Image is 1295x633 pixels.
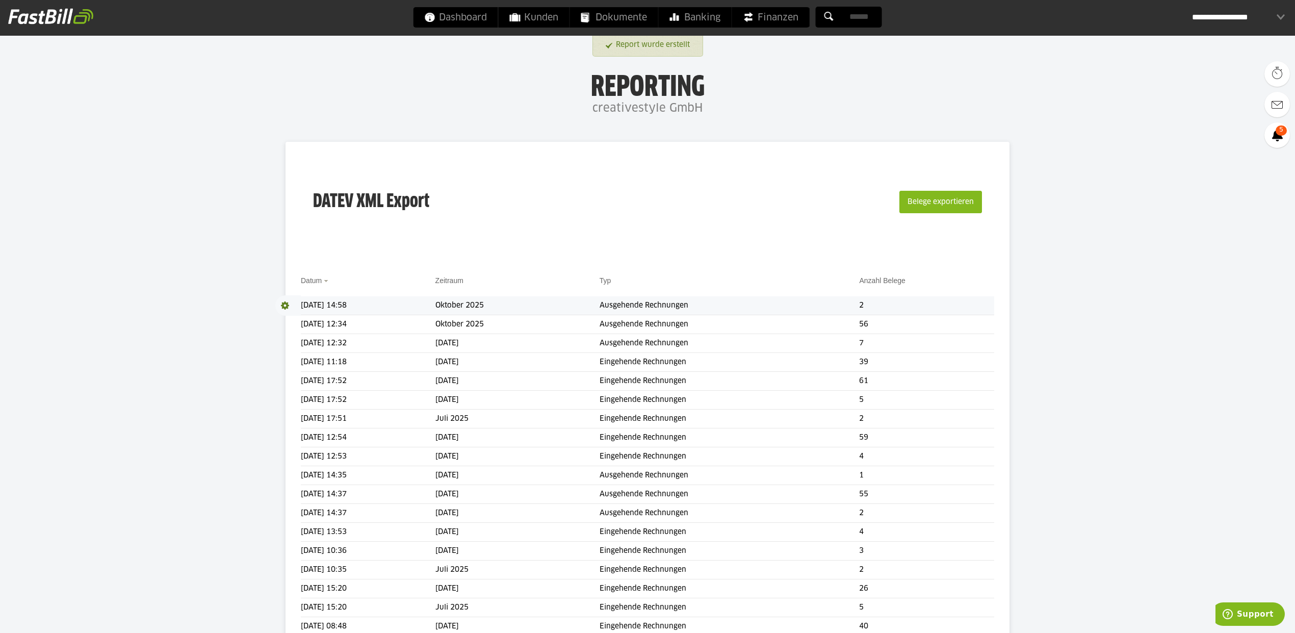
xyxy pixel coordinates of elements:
[301,504,435,523] td: [DATE] 14:37
[581,7,647,28] span: Dokumente
[435,410,600,428] td: Juli 2025
[8,8,93,24] img: fastbill_logo_white.png
[732,7,810,28] a: Finanzen
[859,428,994,447] td: 59
[301,447,435,466] td: [DATE] 12:53
[859,579,994,598] td: 26
[859,334,994,353] td: 7
[301,276,322,285] a: Datum
[859,485,994,504] td: 55
[435,276,463,285] a: Zeitraum
[301,598,435,617] td: [DATE] 15:20
[435,353,600,372] td: [DATE]
[859,296,994,315] td: 2
[435,485,600,504] td: [DATE]
[600,598,860,617] td: Eingehende Rechnungen
[435,504,600,523] td: [DATE]
[600,410,860,428] td: Eingehende Rechnungen
[859,447,994,466] td: 4
[659,7,732,28] a: Banking
[435,579,600,598] td: [DATE]
[510,7,558,28] span: Kunden
[301,523,435,542] td: [DATE] 13:53
[301,542,435,561] td: [DATE] 10:36
[600,296,860,315] td: Ausgehende Rechnungen
[600,353,860,372] td: Eingehende Rechnungen
[435,542,600,561] td: [DATE]
[743,7,798,28] span: Finanzen
[600,579,860,598] td: Eingehende Rechnungen
[435,296,600,315] td: Oktober 2025
[600,315,860,334] td: Ausgehende Rechnungen
[859,561,994,579] td: 2
[435,561,600,579] td: Juli 2025
[859,410,994,428] td: 2
[425,7,487,28] span: Dashboard
[301,410,435,428] td: [DATE] 17:51
[413,7,498,28] a: Dashboard
[859,466,994,485] td: 1
[301,334,435,353] td: [DATE] 12:32
[301,579,435,598] td: [DATE] 15:20
[1215,602,1285,628] iframe: Öffnet ein Widget, in dem Sie weitere Informationen finden
[435,391,600,410] td: [DATE]
[670,7,720,28] span: Banking
[899,191,982,213] button: Belege exportieren
[435,334,600,353] td: [DATE]
[859,391,994,410] td: 5
[435,372,600,391] td: [DATE]
[859,353,994,372] td: 39
[600,561,860,579] td: Eingehende Rechnungen
[600,372,860,391] td: Eingehende Rechnungen
[570,7,658,28] a: Dokumente
[301,372,435,391] td: [DATE] 17:52
[600,428,860,447] td: Eingehende Rechnungen
[600,334,860,353] td: Ausgehende Rechnungen
[435,315,600,334] td: Oktober 2025
[859,523,994,542] td: 4
[606,36,690,55] a: Report wurde erstellt
[859,276,905,285] a: Anzahl Belege
[600,447,860,466] td: Eingehende Rechnungen
[499,7,569,28] a: Kunden
[301,466,435,485] td: [DATE] 14:35
[301,296,435,315] td: [DATE] 14:58
[301,428,435,447] td: [DATE] 12:54
[435,466,600,485] td: [DATE]
[859,315,994,334] td: 56
[859,542,994,561] td: 3
[600,542,860,561] td: Eingehende Rechnungen
[600,391,860,410] td: Eingehende Rechnungen
[324,280,330,282] img: sort_desc.gif
[301,353,435,372] td: [DATE] 11:18
[435,428,600,447] td: [DATE]
[600,504,860,523] td: Ausgehende Rechnungen
[435,447,600,466] td: [DATE]
[102,72,1193,98] h1: Reporting
[301,485,435,504] td: [DATE] 14:37
[600,523,860,542] td: Eingehende Rechnungen
[600,466,860,485] td: Ausgehende Rechnungen
[301,391,435,410] td: [DATE] 17:52
[313,169,429,235] h3: DATEV XML Export
[859,372,994,391] td: 61
[859,504,994,523] td: 2
[1264,122,1290,148] a: 5
[859,598,994,617] td: 5
[301,315,435,334] td: [DATE] 12:34
[600,485,860,504] td: Ausgehende Rechnungen
[435,598,600,617] td: Juli 2025
[1276,125,1287,136] span: 5
[301,561,435,579] td: [DATE] 10:35
[435,523,600,542] td: [DATE]
[600,276,611,285] a: Typ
